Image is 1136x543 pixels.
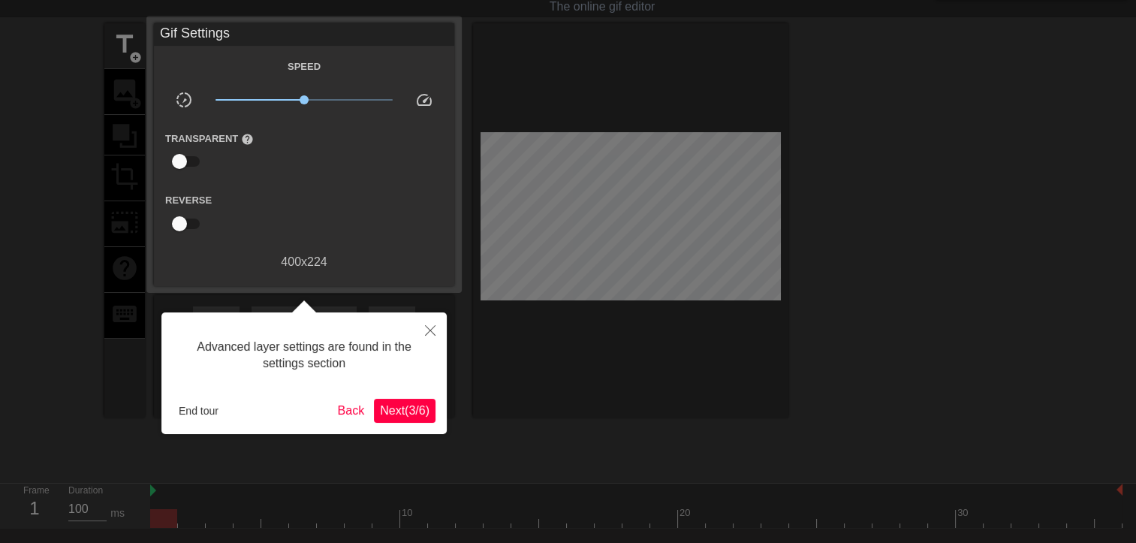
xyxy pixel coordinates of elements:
button: Close [414,312,447,347]
div: Advanced layer settings are found in the settings section [173,324,435,388]
span: Next ( 3 / 6 ) [380,404,429,417]
button: Next [374,399,435,423]
button: End tour [173,400,224,422]
button: Back [332,399,371,423]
